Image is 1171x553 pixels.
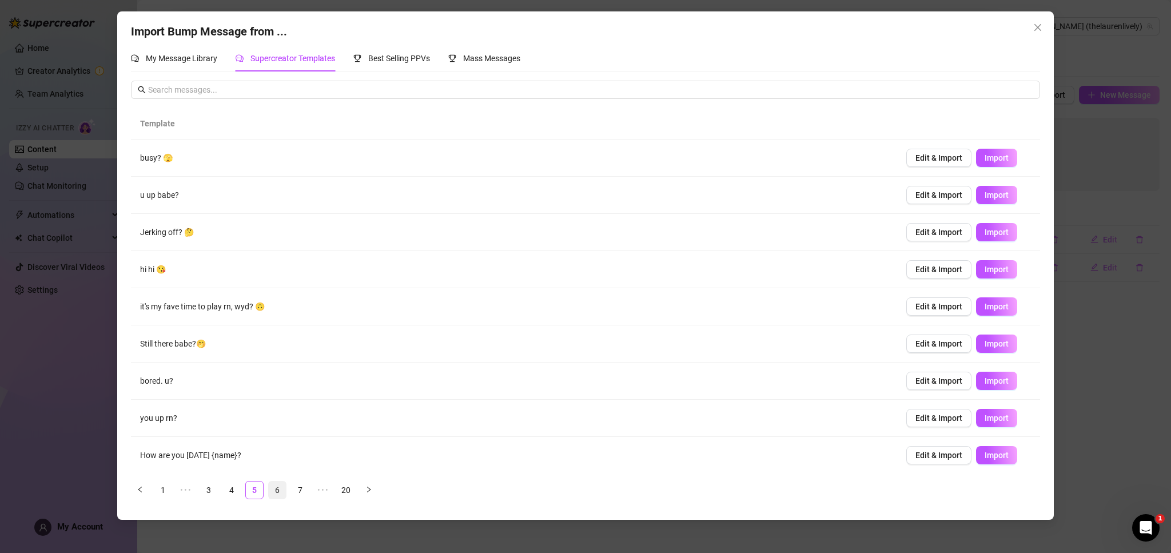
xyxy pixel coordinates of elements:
[131,140,897,177] td: busy? 🫣
[976,297,1017,316] button: Import
[360,481,378,499] li: Next Page
[985,265,1009,274] span: Import
[337,481,355,499] li: 20
[985,413,1009,423] span: Import
[915,153,962,162] span: Edit & Import
[131,363,897,400] td: bored. u?
[906,186,971,204] button: Edit & Import
[906,446,971,464] button: Edit & Import
[138,86,146,94] span: search
[976,409,1017,427] button: Import
[236,54,244,62] span: comment
[976,372,1017,390] button: Import
[148,83,1033,96] input: Search messages...
[906,149,971,167] button: Edit & Import
[985,376,1009,385] span: Import
[976,223,1017,241] button: Import
[985,302,1009,311] span: Import
[915,339,962,348] span: Edit & Import
[915,451,962,460] span: Edit & Import
[131,400,897,437] td: you up rn?
[246,482,263,499] a: 5
[915,376,962,385] span: Edit & Import
[131,481,149,499] button: left
[250,54,335,63] span: Supercreator Templates
[177,481,195,499] li: Previous 5 Pages
[131,177,897,214] td: u up babe?
[906,260,971,279] button: Edit & Import
[146,54,217,63] span: My Message Library
[915,413,962,423] span: Edit & Import
[137,486,144,493] span: left
[985,339,1009,348] span: Import
[131,325,897,363] td: Still there babe?🤭
[131,25,287,38] span: Import Bump Message from ...
[1029,23,1047,32] span: Close
[1156,514,1165,523] span: 1
[976,149,1017,167] button: Import
[1033,23,1042,32] span: close
[915,265,962,274] span: Edit & Import
[448,54,456,62] span: trophy
[314,481,332,499] span: •••
[337,482,355,499] a: 20
[463,54,520,63] span: Mass Messages
[985,190,1009,200] span: Import
[353,54,361,62] span: trophy
[906,372,971,390] button: Edit & Import
[200,481,218,499] li: 3
[131,481,149,499] li: Previous Page
[985,153,1009,162] span: Import
[906,335,971,353] button: Edit & Import
[365,486,372,493] span: right
[131,251,897,288] td: hi hi 😘
[314,481,332,499] li: Next 5 Pages
[915,302,962,311] span: Edit & Import
[915,190,962,200] span: Edit & Import
[1132,514,1160,542] iframe: Intercom live chat
[976,260,1017,279] button: Import
[177,481,195,499] span: •••
[131,54,139,62] span: comment
[291,481,309,499] li: 7
[223,482,240,499] a: 4
[245,481,264,499] li: 5
[131,288,897,325] td: it's my fave time to play rn, wyd? 🙃
[368,54,430,63] span: Best Selling PPVs
[200,482,217,499] a: 3
[269,482,286,499] a: 6
[268,481,286,499] li: 6
[131,214,897,251] td: Jerking off? 🤔
[906,223,971,241] button: Edit & Import
[131,437,897,474] td: How are you [DATE] {name}?
[154,482,172,499] a: 1
[976,335,1017,353] button: Import
[154,481,172,499] li: 1
[976,186,1017,204] button: Import
[131,108,897,140] th: Template
[360,481,378,499] button: right
[906,409,971,427] button: Edit & Import
[1029,18,1047,37] button: Close
[985,228,1009,237] span: Import
[915,228,962,237] span: Edit & Import
[222,481,241,499] li: 4
[976,446,1017,464] button: Import
[292,482,309,499] a: 7
[906,297,971,316] button: Edit & Import
[985,451,1009,460] span: Import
